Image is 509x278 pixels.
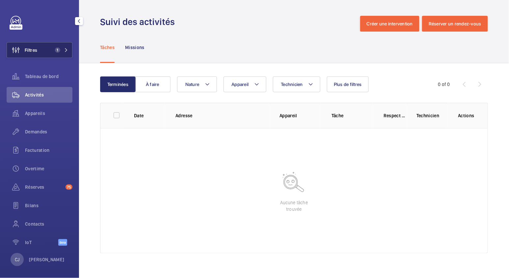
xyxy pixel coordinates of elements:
p: CJ [15,256,19,263]
p: Aucune tâche trouvée [280,199,308,212]
span: Nature [185,82,200,87]
span: Bilans [25,202,72,209]
span: Facturation [25,147,72,153]
button: Réserver un rendez-vous [422,16,488,32]
span: Activités [25,92,72,98]
p: Appareil [280,112,321,119]
p: Respect délai [384,112,406,119]
button: Terminées [100,76,136,92]
p: Adresse [175,112,269,119]
button: Appareil [224,76,266,92]
span: Appareils [25,110,72,117]
p: Tâches [100,44,115,51]
span: Plus de filtres [334,82,362,87]
p: Technicien [416,112,447,119]
span: Technicien [281,82,303,87]
p: [PERSON_NAME] [29,256,65,263]
span: Contacts [25,221,72,227]
span: IoT [25,239,58,246]
p: Actions [458,112,474,119]
span: Tableau de bord [25,73,72,80]
span: Filtres [25,47,37,53]
span: Réserves [25,184,63,190]
button: Filtres1 [7,42,72,58]
button: Nature [177,76,217,92]
span: Appareil [232,82,249,87]
h1: Suivi des activités [100,16,179,28]
span: 1 [55,47,60,53]
span: Overtime [25,165,72,172]
p: Date [134,112,165,119]
p: Missions [125,44,145,51]
div: 0 of 0 [438,81,450,88]
span: Demandes [25,128,72,135]
button: À faire [135,76,171,92]
span: 75 [66,184,72,190]
span: Beta [58,239,67,246]
button: Plus de filtres [327,76,369,92]
p: Tâche [332,112,373,119]
button: Créer une intervention [360,16,420,32]
button: Technicien [273,76,321,92]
